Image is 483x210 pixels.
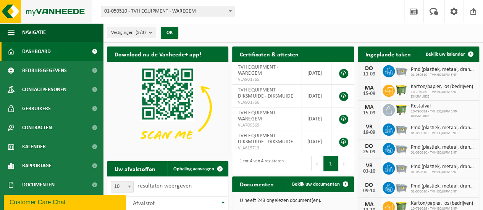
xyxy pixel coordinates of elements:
div: MA [362,202,377,208]
td: [DATE] [301,62,331,85]
img: WB-1100-HPE-GN-50 [395,83,408,96]
span: Gebruikers [22,99,51,118]
button: Next [338,156,350,171]
div: 15-09 [362,111,377,116]
iframe: chat widget [4,193,128,210]
span: Contactpersonen [22,80,66,99]
span: VLA901765 [238,77,295,83]
span: Karton/papier, los (bedrijven) [411,84,475,90]
h2: Certificaten & attesten [232,46,306,61]
p: U heeft 243 ongelezen document(en). [240,198,346,204]
span: TVH EQUIPMENT-DIKSMUIDE - DIKSMUIDE [238,133,293,145]
td: [DATE] [301,130,331,153]
h2: Ingeplande taken [358,46,418,61]
span: Karton/papier, los (bedrijven) [411,200,475,207]
img: WB-2500-GAL-GY-01 [395,142,408,155]
span: Ophaling aanvragen [173,167,214,172]
span: VLA615713 [238,145,295,151]
span: 01-050510 - TVH EQUIPMENT - WAREGEM [101,6,234,17]
div: 09-10 [362,188,377,194]
div: 11-09 [362,72,377,77]
td: [DATE] [301,107,331,130]
span: Pmd (plastiek, metaal, drankkartons) (bedrijven) [411,144,475,151]
span: Bedrijfsgegevens [22,61,67,80]
div: 19-09 [362,130,377,135]
a: Ophaling aanvragen [167,161,228,176]
div: MA [362,104,377,111]
span: Contracten [22,118,52,137]
span: 01-050510 - TVH EQUIPMENT [411,131,475,136]
span: VLA709369 [238,122,295,128]
label: resultaten weergeven [137,183,192,189]
span: Documenten [22,175,55,194]
div: MA [362,85,377,91]
img: WB-2500-GAL-GY-01 [395,122,408,135]
button: Vestigingen(3/3) [107,27,156,38]
h2: Documenten [232,176,281,191]
div: DO [362,66,377,72]
h2: Uw afvalstoffen [107,161,163,176]
img: WB-2500-GAL-GY-01 [395,181,408,194]
a: Bekijk uw kalender [420,46,478,62]
span: Kalender [22,137,46,156]
img: WB-1100-HPE-GN-50 [395,103,408,116]
span: Pmd (plastiek, metaal, drankkartons) (bedrijven) [411,164,475,170]
span: Rapportage [22,156,52,175]
span: 10 [111,181,133,192]
span: 10-796089 - TVH EQUIPMENT-DIKSMUIDE [411,109,475,119]
span: TVH EQUIPMENT - WAREGEM [238,64,278,76]
a: Bekijk uw documenten [286,176,353,192]
span: 10 [111,181,134,192]
div: VR [362,163,377,169]
span: Navigatie [22,23,46,42]
button: OK [161,27,178,39]
span: 01-050510 - TVH EQUIPMENT [411,189,475,194]
img: Download de VHEPlus App [107,62,228,153]
div: 25-09 [362,149,377,155]
div: DO [362,143,377,149]
span: VLA901766 [238,99,295,106]
span: Dashboard [22,42,51,61]
span: Pmd (plastiek, metaal, drankkartons) (bedrijven) [411,125,475,131]
button: 1 [323,156,338,171]
span: Vestigingen [111,27,146,38]
span: 01-050510 - TVH EQUIPMENT [411,170,475,175]
div: 1 tot 4 van 4 resultaten [236,155,283,172]
span: Pmd (plastiek, metaal, drankkartons) (bedrijven) [411,183,475,189]
span: TVH EQUIPMENT-DIKSMUIDE - DIKSMUIDE [238,87,293,99]
td: [DATE] [301,85,331,107]
span: 01-050510 - TVH EQUIPMENT [411,73,475,77]
span: Bekijk uw kalender [426,52,465,57]
button: Previous [311,156,323,171]
div: VR [362,124,377,130]
span: 10-796089 - TVH EQUIPMENT-DIKSMUIDE [411,90,475,99]
span: TVH EQUIPMENT - WAREGEM [238,110,278,122]
div: 03-10 [362,169,377,174]
span: Pmd (plastiek, metaal, drankkartons) (bedrijven) [411,67,475,73]
img: WB-2500-GAL-GY-01 [395,161,408,174]
span: Afvalstof [133,200,155,207]
h2: Download nu de Vanheede+ app! [107,46,209,61]
count: (3/3) [136,30,146,35]
div: 15-09 [362,91,377,96]
span: Restafval [411,103,475,109]
span: 01-050510 - TVH EQUIPMENT [411,151,475,155]
span: Bekijk uw documenten [292,182,340,187]
img: WB-2500-GAL-GY-01 [395,64,408,77]
div: DO [362,182,377,188]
